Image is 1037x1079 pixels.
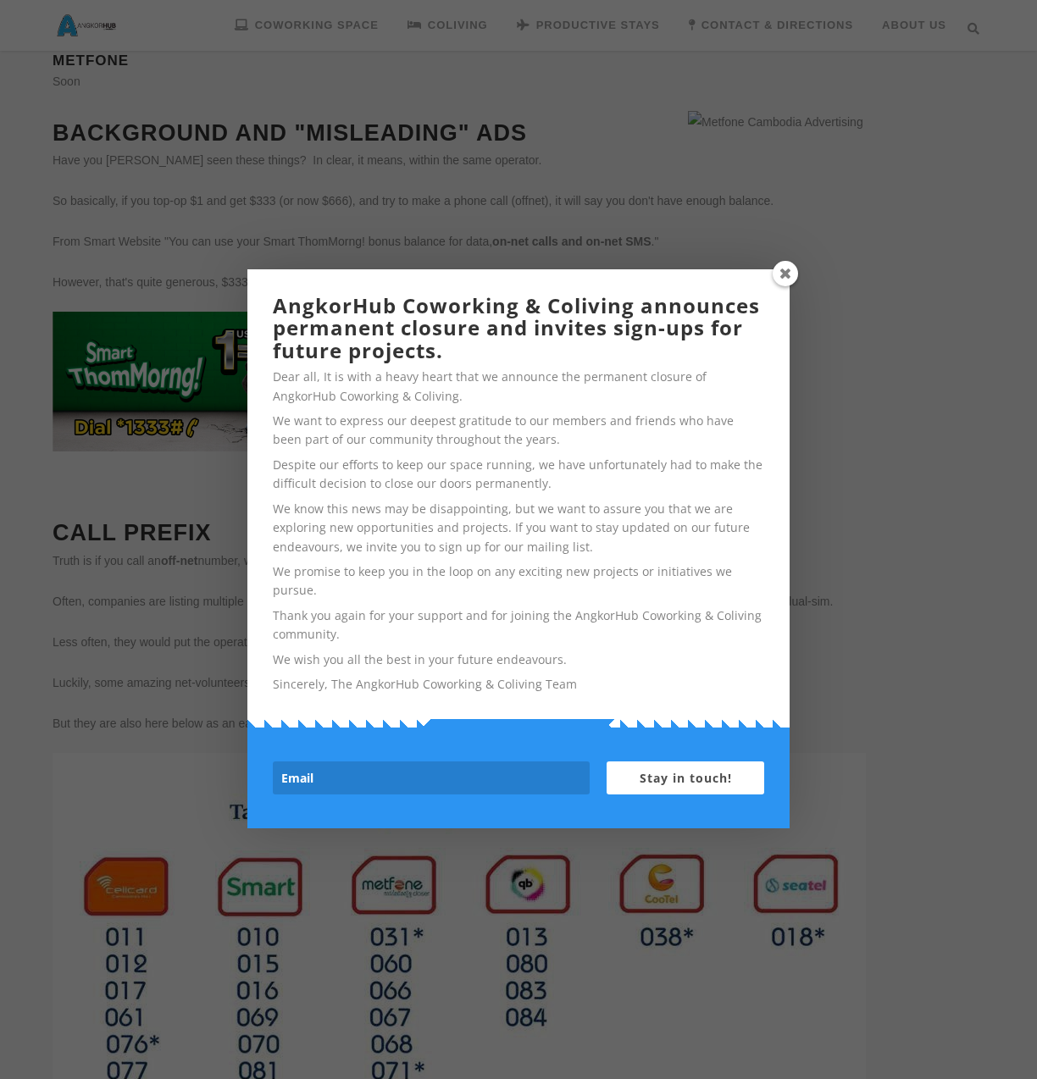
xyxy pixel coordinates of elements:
p: We promise to keep you in the loop on any exciting new projects or initiatives we pursue. [273,562,764,600]
button: Stay in touch! [607,761,764,794]
p: We wish you all the best in your future endeavours. [273,650,764,669]
p: Sincerely, The AngkorHub Coworking & Coliving Team [273,675,764,694]
p: Despite our efforts to keep our space running, we have unfortunately had to make the difficult de... [273,456,764,494]
span: Stay in touch! [640,770,732,786]
h2: AngkorHub Coworking & Coliving announces permanent closure and invites sign-ups for future projects. [273,295,764,362]
p: We want to express our deepest gratitude to our members and friends who have been part of our com... [273,412,764,450]
p: Thank you again for your support and for joining the AngkorHub Coworking & Coliving community. [273,606,764,645]
input: Email [273,761,590,794]
p: Dear all, It is with a heavy heart that we announce the permanent closure of AngkorHub Coworking ... [273,368,764,406]
p: We know this news may be disappointing, but we want to assure you that we are exploring new oppor... [273,500,764,556]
